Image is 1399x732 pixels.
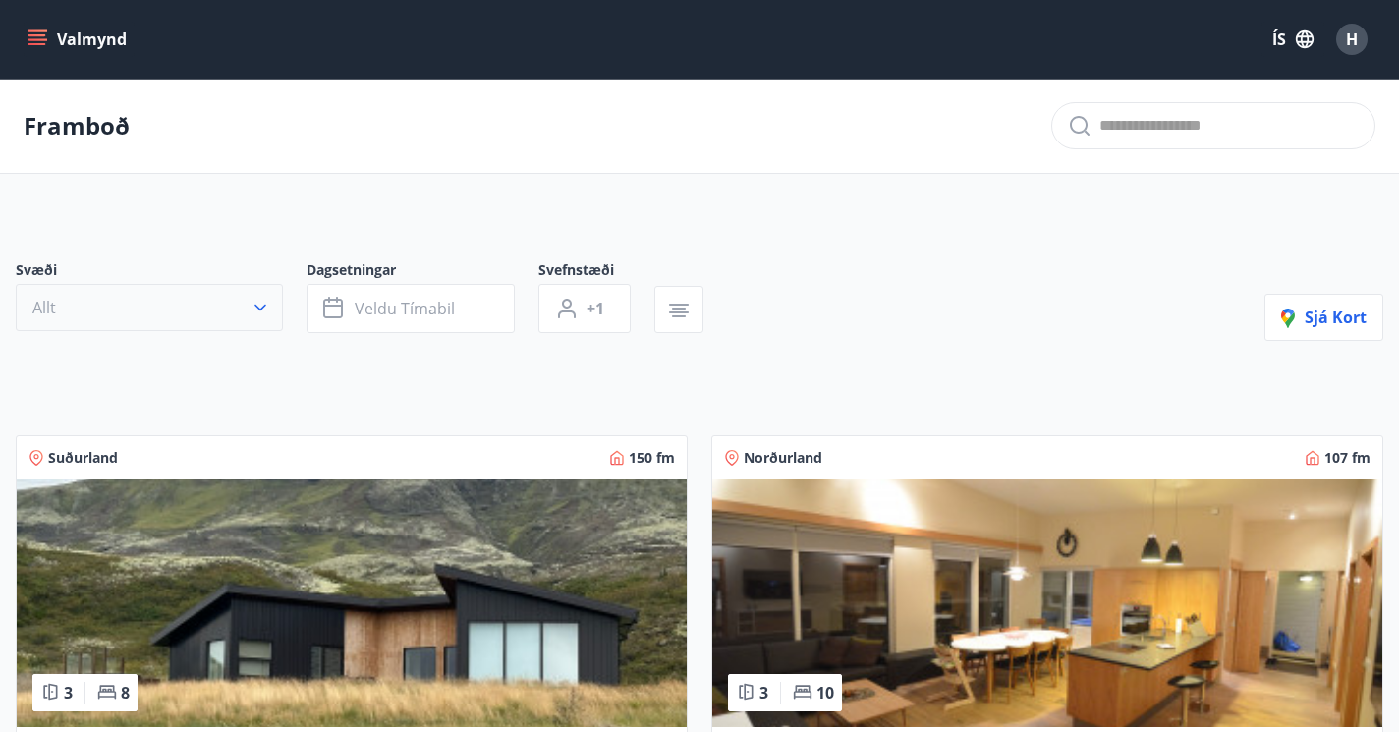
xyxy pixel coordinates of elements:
img: Paella dish [17,479,687,727]
span: 10 [816,682,834,704]
button: menu [24,22,135,57]
img: Paella dish [712,479,1382,727]
span: Dagsetningar [307,260,538,284]
span: Allt [32,297,56,318]
span: H [1346,28,1358,50]
span: Svefnstæði [538,260,654,284]
span: 3 [64,682,73,704]
span: 3 [759,682,768,704]
span: 107 fm [1324,448,1371,468]
span: 8 [121,682,130,704]
button: Veldu tímabil [307,284,515,333]
span: +1 [587,298,604,319]
span: Sjá kort [1281,307,1367,328]
span: Norðurland [744,448,822,468]
span: 150 fm [629,448,675,468]
button: Allt [16,284,283,331]
p: Framboð [24,109,130,142]
span: Suðurland [48,448,118,468]
button: H [1328,16,1375,63]
button: ÍS [1261,22,1324,57]
span: Veldu tímabil [355,298,455,319]
span: Svæði [16,260,307,284]
button: Sjá kort [1264,294,1383,341]
button: +1 [538,284,631,333]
